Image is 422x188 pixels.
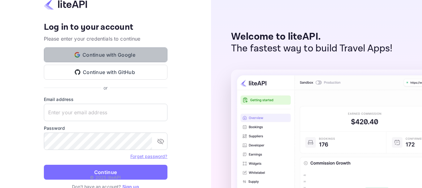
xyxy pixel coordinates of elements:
p: © 2025 liteAPI [90,174,121,181]
p: The fastest way to build Travel Apps! [231,43,393,55]
label: Password [44,125,167,131]
button: Continue with Google [44,47,167,62]
h4: Log in to your account [44,22,167,33]
p: Welcome to liteAPI. [231,31,393,43]
p: Please enter your credentials to continue [44,35,167,42]
p: or [103,85,108,91]
button: Continue with GitHub [44,65,167,80]
input: Enter your email address [44,104,167,121]
label: Email address [44,96,167,103]
button: Continue [44,165,167,180]
a: Forget password? [130,154,167,159]
button: toggle password visibility [154,135,167,147]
